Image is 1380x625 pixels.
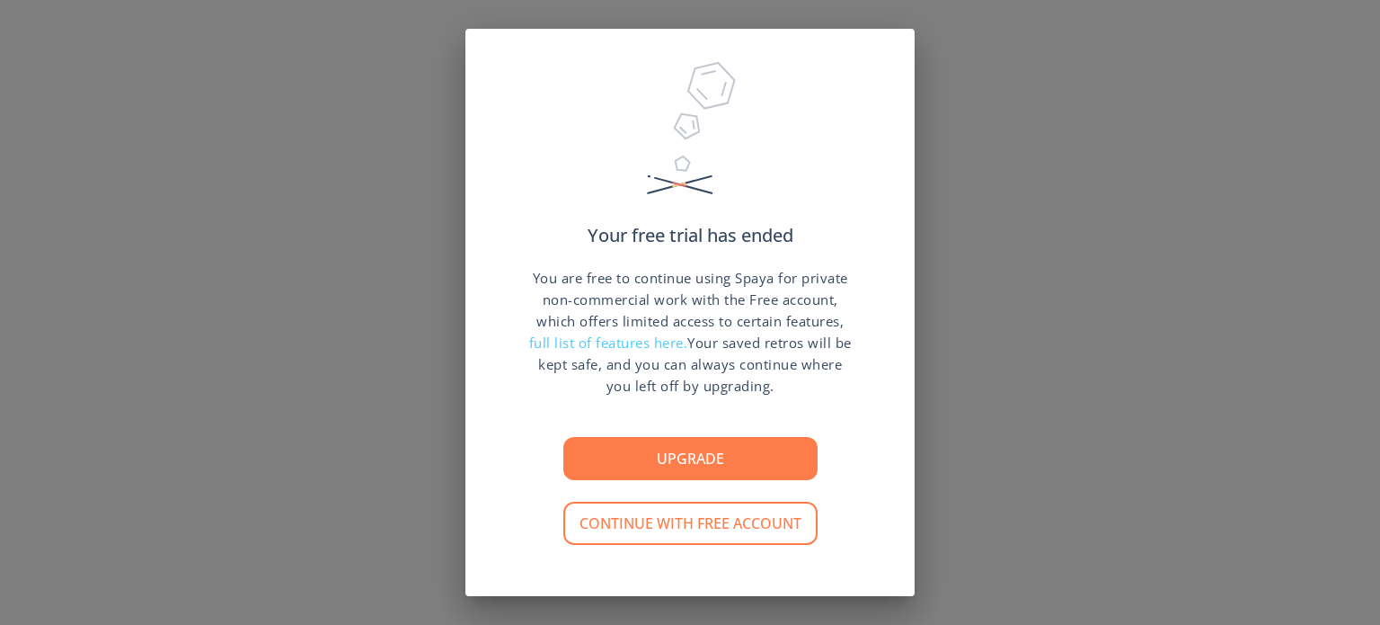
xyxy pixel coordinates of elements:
button: Upgrade [563,437,818,480]
p: Your free trial has ended [588,227,793,245]
p: You are free to continue using Spaya for private non-commercial work with the Free account, which... [528,267,852,397]
button: Continue with free account [563,502,818,545]
img: Trial Ended [639,56,741,227]
span: full list of features here. [529,334,688,352]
